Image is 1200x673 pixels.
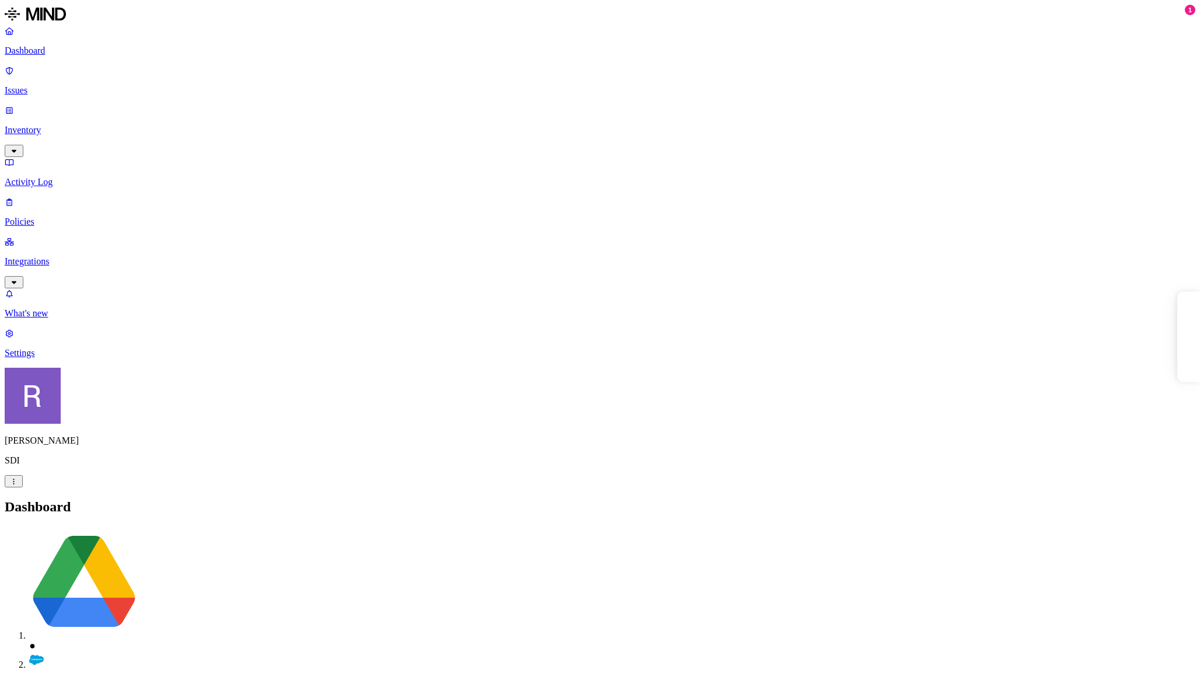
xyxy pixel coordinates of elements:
[5,157,1195,187] a: Activity Log
[5,125,1195,135] p: Inventory
[1185,5,1195,15] div: 1
[5,328,1195,358] a: Settings
[5,308,1195,319] p: What's new
[28,651,44,668] img: salesforce.svg
[5,455,1195,466] p: SDI
[5,26,1195,56] a: Dashboard
[28,526,140,639] img: google-drive.svg
[5,368,61,424] img: Rich Thompson
[5,499,1195,515] h2: Dashboard
[5,105,1195,155] a: Inventory
[5,46,1195,56] p: Dashboard
[5,5,66,23] img: MIND
[5,197,1195,227] a: Policies
[5,5,1195,26] a: MIND
[5,288,1195,319] a: What's new
[5,177,1195,187] p: Activity Log
[5,217,1195,227] p: Policies
[5,65,1195,96] a: Issues
[5,85,1195,96] p: Issues
[5,348,1195,358] p: Settings
[5,236,1195,287] a: Integrations
[5,256,1195,267] p: Integrations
